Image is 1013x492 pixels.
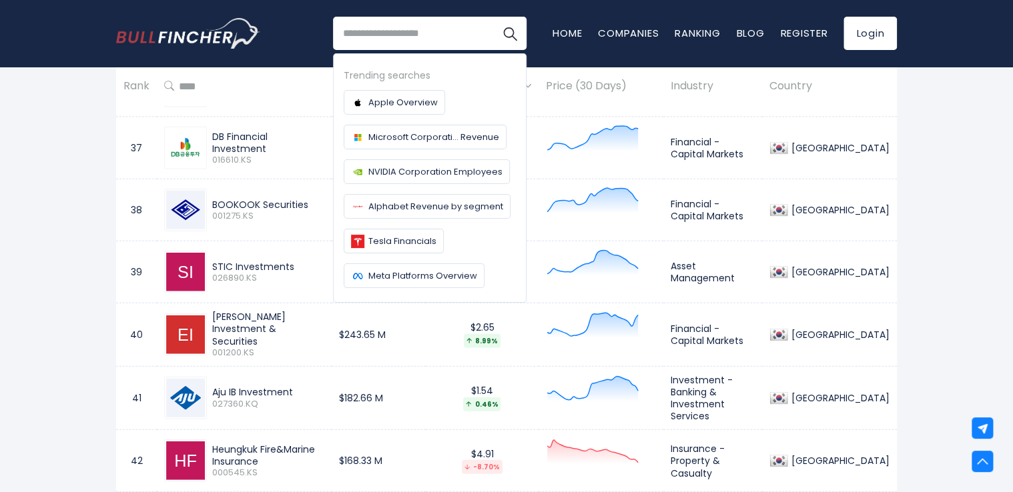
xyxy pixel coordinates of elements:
a: Companies [598,26,659,40]
div: BOOKOOK Securities [212,199,324,211]
td: $243.65 M [332,303,426,366]
div: [GEOGRAPHIC_DATA] [788,204,890,216]
td: $168.33 M [332,430,426,492]
img: Company logo [351,165,364,179]
span: Microsoft Corporati... Revenue [368,130,499,144]
span: Alphabet Revenue by segment [368,199,503,213]
div: [GEOGRAPHIC_DATA] [788,142,890,154]
td: Asset Management [663,241,762,303]
span: Apple Overview [368,95,438,109]
span: Tesla Financials [368,234,436,248]
a: Ranking [675,26,720,40]
td: $258.56 M [332,241,426,303]
a: Home [553,26,582,40]
div: STIC Investments [212,261,324,273]
a: NVIDIA Corporation Employees [344,159,510,184]
a: Blog [736,26,764,40]
div: -8.70% [462,460,502,474]
img: Company logo [351,96,364,109]
a: Meta Platforms Overview [344,263,484,288]
th: Country [762,67,897,106]
div: [PERSON_NAME] Investment & Securities [212,311,324,347]
a: Apple Overview [344,90,445,115]
td: Financial - Capital Markets [663,179,762,241]
a: Tesla Financials [344,229,444,253]
span: 001275.KS [212,211,324,222]
img: Company logo [351,200,364,213]
div: Aju IB Investment [212,386,324,398]
a: Register [780,26,827,40]
div: 0.46% [463,397,500,411]
td: Financial - Capital Markets [663,303,762,366]
td: Insurance - Property & Casualty [663,430,762,492]
div: [GEOGRAPHIC_DATA] [788,392,890,404]
img: Company logo [351,131,364,144]
td: 38 [116,179,157,241]
td: $274.78 M [332,117,426,179]
th: Industry [663,67,762,106]
img: 027360.KQ.png [166,379,205,417]
img: Company logo [351,269,364,283]
td: 39 [116,241,157,303]
div: DB Financial Investment [212,131,324,155]
div: $4.91 [433,448,531,474]
td: Investment - Banking & Investment Services [663,366,762,430]
a: Microsoft Corporati... Revenue [344,125,506,149]
div: Heungkuk Fire&Marine Insurance [212,443,324,467]
td: 42 [116,430,157,492]
span: 027360.KQ [212,399,324,410]
span: 026890.KS [212,273,324,284]
a: Go to homepage [116,18,260,49]
span: 000545.KS [212,467,324,479]
th: Rank [116,67,157,106]
div: Trending searches [344,68,516,83]
img: 016610.KS.png [166,129,205,167]
img: 001275.KS.png [166,191,205,229]
td: $266.95 M [332,179,426,241]
span: Meta Platforms Overview [368,269,477,283]
td: Financial - Capital Markets [663,117,762,179]
div: [GEOGRAPHIC_DATA] [788,266,890,278]
span: 016610.KS [212,155,324,166]
div: 8.99% [464,334,500,348]
td: $182.66 M [332,366,426,430]
div: [GEOGRAPHIC_DATA] [788,329,890,341]
button: Search [493,17,527,50]
td: 41 [116,366,157,430]
a: Login [843,17,897,50]
th: Price (30 Days) [539,67,663,106]
span: 001200.KS [212,347,324,359]
img: Company logo [351,235,364,248]
td: 40 [116,303,157,366]
div: $1.54 [433,385,531,411]
div: $2.65 [433,321,531,347]
span: NVIDIA Corporation Employees [368,165,502,179]
a: Alphabet Revenue by segment [344,194,511,219]
div: [GEOGRAPHIC_DATA] [788,455,890,467]
td: 37 [116,117,157,179]
img: Bullfincher logo [116,18,260,49]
